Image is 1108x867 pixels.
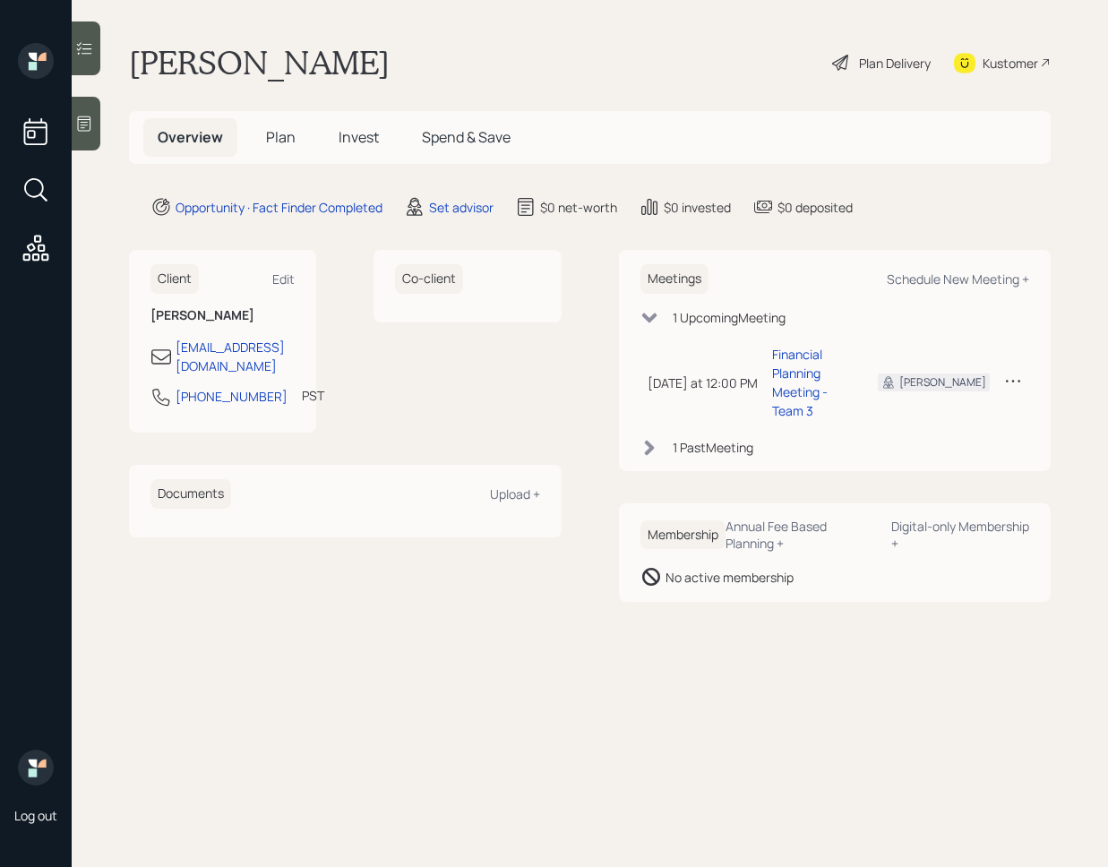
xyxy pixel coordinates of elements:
[673,308,786,327] div: 1 Upcoming Meeting
[540,198,617,217] div: $0 net-worth
[266,127,296,147] span: Plan
[272,270,295,288] div: Edit
[176,198,382,217] div: Opportunity · Fact Finder Completed
[664,198,731,217] div: $0 invested
[158,127,223,147] span: Overview
[772,345,850,420] div: Financial Planning Meeting - Team 3
[14,807,57,824] div: Log out
[899,374,986,391] div: [PERSON_NAME]
[859,54,931,73] div: Plan Delivery
[429,198,494,217] div: Set advisor
[490,485,540,502] div: Upload +
[422,127,511,147] span: Spend & Save
[726,518,877,552] div: Annual Fee Based Planning +
[150,264,199,294] h6: Client
[673,438,753,457] div: 1 Past Meeting
[983,54,1038,73] div: Kustomer
[891,518,1029,552] div: Digital-only Membership +
[302,386,324,405] div: PST
[129,43,390,82] h1: [PERSON_NAME]
[666,568,794,587] div: No active membership
[777,198,853,217] div: $0 deposited
[640,520,726,550] h6: Membership
[648,373,758,392] div: [DATE] at 12:00 PM
[176,387,288,406] div: [PHONE_NUMBER]
[18,750,54,785] img: retirable_logo.png
[176,338,295,375] div: [EMAIL_ADDRESS][DOMAIN_NAME]
[887,270,1029,288] div: Schedule New Meeting +
[395,264,463,294] h6: Co-client
[339,127,379,147] span: Invest
[640,264,709,294] h6: Meetings
[150,308,295,323] h6: [PERSON_NAME]
[150,479,231,509] h6: Documents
